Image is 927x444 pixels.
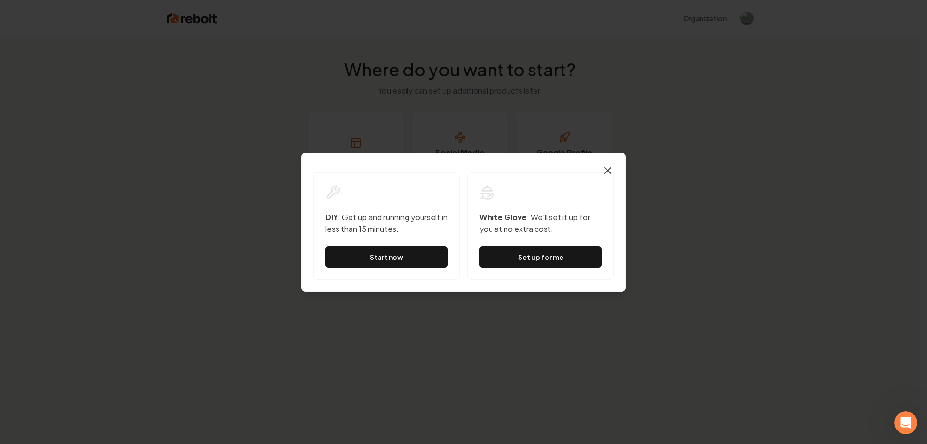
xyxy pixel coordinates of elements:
[479,246,602,268] button: Set up for me
[325,246,448,268] a: Start now
[325,212,338,222] strong: DIY
[894,411,917,434] iframe: Intercom live chat
[479,212,602,235] p: : We'll set it up for you at no extra cost.
[325,212,448,235] p: : Get up and running yourself in less than 15 minutes.
[479,212,527,222] strong: White Glove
